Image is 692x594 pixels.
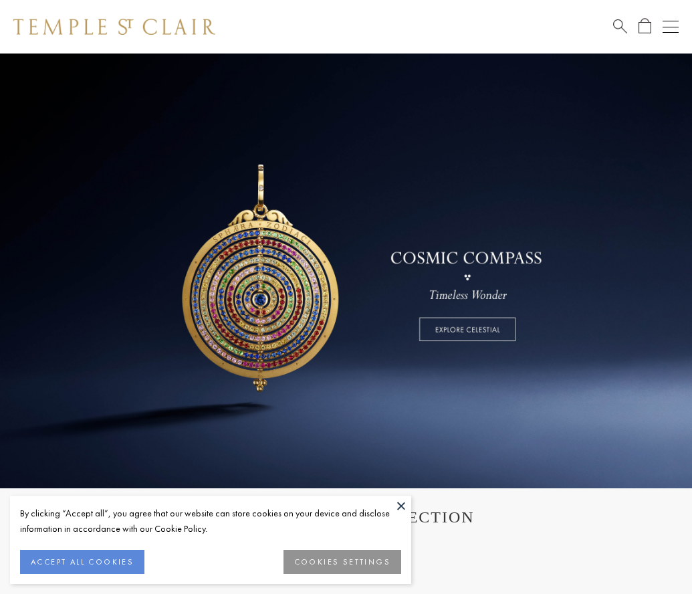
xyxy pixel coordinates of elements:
div: By clicking “Accept all”, you agree that our website can store cookies on your device and disclos... [20,506,401,536]
button: Open navigation [663,19,679,35]
a: Open Shopping Bag [639,18,651,35]
a: Search [613,18,627,35]
button: COOKIES SETTINGS [283,550,401,574]
img: Temple St. Clair [13,19,215,35]
button: ACCEPT ALL COOKIES [20,550,144,574]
